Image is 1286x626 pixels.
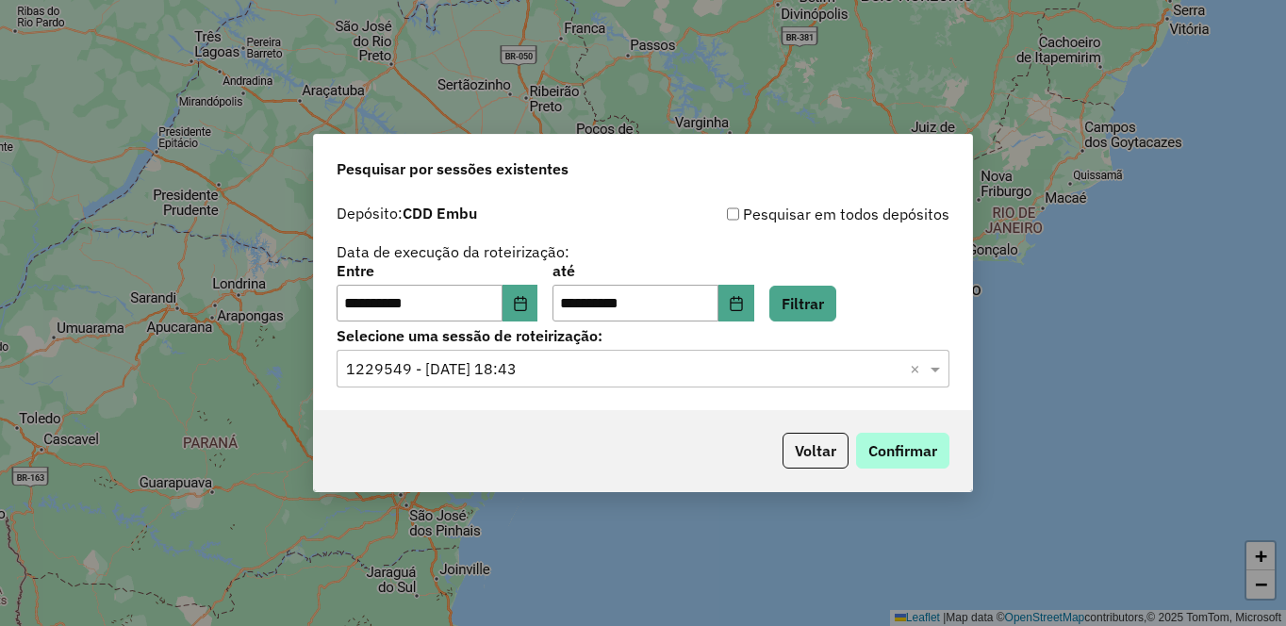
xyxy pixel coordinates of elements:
[718,285,754,322] button: Choose Date
[769,286,836,321] button: Filtrar
[503,285,538,322] button: Choose Date
[403,204,477,222] strong: CDD Embu
[337,157,569,180] span: Pesquisar por sessões existentes
[337,202,477,224] label: Depósito:
[856,433,949,469] button: Confirmar
[783,433,849,469] button: Voltar
[910,357,926,380] span: Clear all
[337,240,569,263] label: Data de execução da roteirização:
[337,259,537,282] label: Entre
[337,324,949,347] label: Selecione uma sessão de roteirização:
[643,203,949,225] div: Pesquisar em todos depósitos
[552,259,753,282] label: até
